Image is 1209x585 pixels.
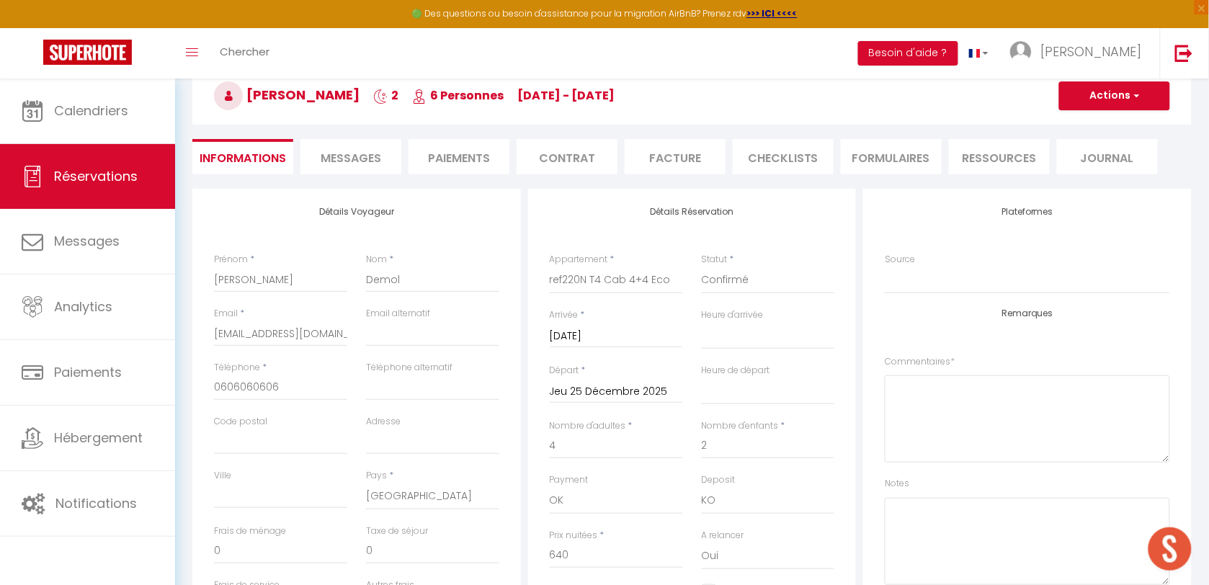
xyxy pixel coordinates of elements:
[550,529,598,542] label: Prix nuitées
[321,150,381,166] span: Messages
[517,87,615,104] span: [DATE] - [DATE]
[366,253,387,267] label: Nom
[214,524,286,538] label: Frais de ménage
[214,207,499,217] h4: Détails Voyageur
[1175,44,1193,62] img: logout
[702,473,736,487] label: Deposit
[1148,527,1192,571] div: Ouvrir le chat
[54,363,122,381] span: Paiements
[747,7,798,19] a: >>> ICI <<<<
[885,355,955,369] label: Commentaires
[858,41,958,66] button: Besoin d'aide ?
[214,469,231,483] label: Ville
[885,253,915,267] label: Source
[55,494,137,512] span: Notifications
[1010,41,1032,63] img: ...
[54,102,128,120] span: Calendriers
[1059,81,1170,110] button: Actions
[54,167,138,185] span: Réservations
[550,207,835,217] h4: Détails Réservation
[54,429,143,447] span: Hébergement
[366,415,401,429] label: Adresse
[192,139,293,174] li: Informations
[841,139,942,174] li: FORMULAIRES
[550,308,579,322] label: Arrivée
[702,364,770,378] label: Heure de départ
[702,419,779,433] label: Nombre d'enfants
[214,415,267,429] label: Code postal
[409,139,509,174] li: Paiements
[517,139,617,174] li: Contrat
[54,232,120,250] span: Messages
[43,40,132,65] img: Super Booking
[366,524,428,538] label: Taxe de séjour
[702,308,764,322] label: Heure d'arrivée
[220,44,269,59] span: Chercher
[366,307,430,321] label: Email alternatif
[999,28,1160,79] a: ... [PERSON_NAME]
[733,139,834,174] li: CHECKLISTS
[214,253,248,267] label: Prénom
[366,469,387,483] label: Pays
[885,308,1170,318] h4: Remarques
[1041,43,1142,61] span: [PERSON_NAME]
[214,361,260,375] label: Téléphone
[702,253,728,267] label: Statut
[412,87,504,104] span: 6 Personnes
[54,298,112,316] span: Analytics
[702,529,744,542] label: A relancer
[550,473,589,487] label: Payment
[214,86,360,104] span: [PERSON_NAME]
[209,28,280,79] a: Chercher
[373,87,398,104] span: 2
[550,253,608,267] label: Appartement
[949,139,1050,174] li: Ressources
[366,361,452,375] label: Téléphone alternatif
[1057,139,1158,174] li: Journal
[625,139,726,174] li: Facture
[885,477,909,491] label: Notes
[214,307,238,321] label: Email
[550,419,626,433] label: Nombre d'adultes
[550,364,579,378] label: Départ
[885,207,1170,217] h4: Plateformes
